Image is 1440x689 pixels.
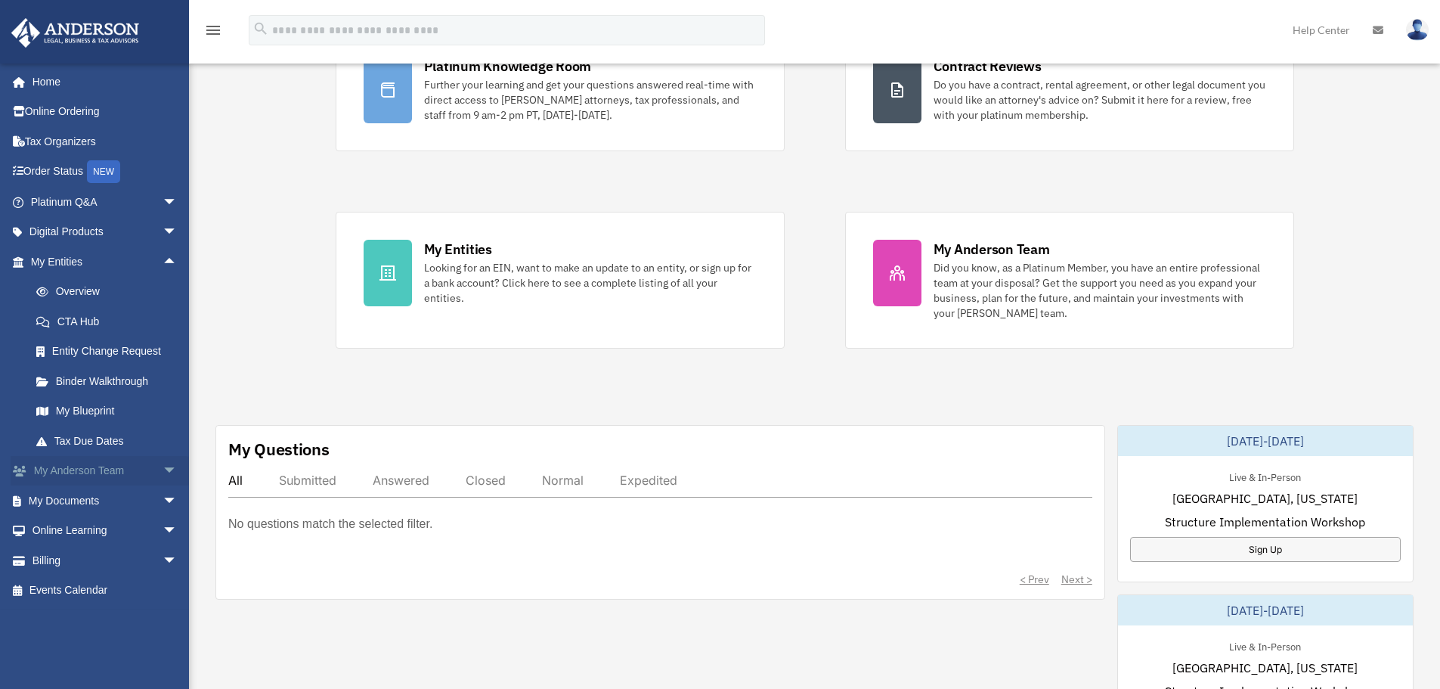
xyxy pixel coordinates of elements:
span: Structure Implementation Workshop [1165,513,1365,531]
a: Billingarrow_drop_down [11,545,200,576]
div: Do you have a contract, rental agreement, or other legal document you would like an attorney's ad... [934,77,1266,123]
a: menu [204,26,222,39]
a: My Anderson Teamarrow_drop_down [11,456,200,486]
a: CTA Hub [21,306,200,337]
div: Did you know, as a Platinum Member, you have an entire professional team at your disposal? Get th... [934,260,1266,321]
div: Live & In-Person [1217,638,1313,653]
div: Answered [373,473,429,488]
i: menu [204,21,222,39]
div: Contract Reviews [934,57,1042,76]
a: Tax Organizers [11,126,200,157]
div: Normal [542,473,584,488]
p: No questions match the selected filter. [228,514,432,535]
img: User Pic [1406,19,1429,41]
a: Home [11,67,193,97]
a: My Anderson Team Did you know, as a Platinum Member, you have an entire professional team at your... [845,212,1294,349]
div: Platinum Knowledge Room [424,57,592,76]
a: Overview [21,277,200,307]
span: arrow_drop_down [163,456,193,487]
span: [GEOGRAPHIC_DATA], [US_STATE] [1172,659,1358,677]
img: Anderson Advisors Platinum Portal [7,18,144,48]
a: My Entitiesarrow_drop_up [11,247,200,277]
span: arrow_drop_down [163,486,193,517]
div: All [228,473,243,488]
div: Expedited [620,473,677,488]
div: NEW [87,160,120,183]
a: Digital Productsarrow_drop_down [11,217,200,247]
a: Online Ordering [11,97,200,127]
div: [DATE]-[DATE] [1118,426,1413,456]
span: arrow_drop_up [163,247,193,278]
a: My Blueprint [21,396,200,427]
a: Platinum Q&Aarrow_drop_down [11,187,200,217]
span: arrow_drop_down [163,516,193,547]
div: My Entities [424,240,492,259]
a: Contract Reviews Do you have a contract, rental agreement, or other legal document you would like... [845,29,1294,151]
div: Closed [466,473,506,488]
span: arrow_drop_down [163,217,193,248]
span: [GEOGRAPHIC_DATA], [US_STATE] [1172,489,1358,507]
div: Live & In-Person [1217,468,1313,484]
div: My Anderson Team [934,240,1050,259]
a: Online Learningarrow_drop_down [11,516,200,546]
span: arrow_drop_down [163,187,193,218]
a: My Entities Looking for an EIN, want to make an update to an entity, or sign up for a bank accoun... [336,212,785,349]
a: Platinum Knowledge Room Further your learning and get your questions answered real-time with dire... [336,29,785,151]
div: My Questions [228,438,330,461]
a: Binder Walkthrough [21,366,200,396]
i: search [252,20,269,37]
a: Entity Change Request [21,337,200,367]
a: My Documentsarrow_drop_down [11,486,200,516]
div: Submitted [279,473,336,488]
a: Tax Due Dates [21,426,200,456]
div: Further your learning and get your questions answered real-time with direct access to [PERSON_NAM... [424,77,757,123]
a: Order StatusNEW [11,157,200,188]
a: Sign Up [1130,537,1401,562]
div: Looking for an EIN, want to make an update to an entity, or sign up for a bank account? Click her... [424,260,757,306]
div: [DATE]-[DATE] [1118,595,1413,625]
a: Events Calendar [11,576,200,606]
span: arrow_drop_down [163,545,193,576]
